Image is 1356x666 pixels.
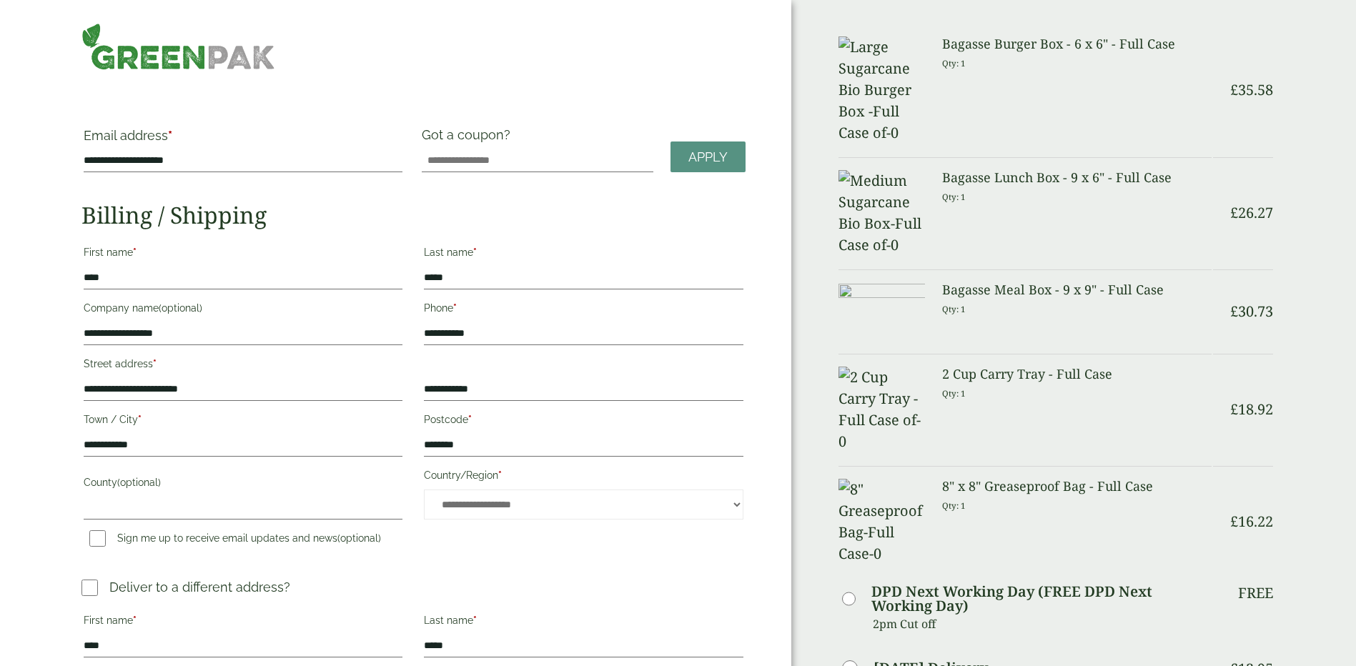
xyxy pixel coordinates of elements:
[159,302,202,314] span: (optional)
[838,479,926,565] img: 8" Greaseproof Bag-Full Case-0
[942,304,966,314] small: Qty: 1
[838,36,926,144] img: Large Sugarcane Bio Burger Box -Full Case of-0
[138,414,142,425] abbr: required
[942,388,966,399] small: Qty: 1
[81,202,746,229] h2: Billing / Shipping
[109,577,290,597] p: Deliver to a different address?
[84,242,402,267] label: First name
[838,367,926,452] img: 2 Cup Carry Tray -Full Case of-0
[84,610,402,635] label: First name
[1230,302,1273,321] bdi: 30.73
[942,192,966,202] small: Qty: 1
[422,127,516,149] label: Got a coupon?
[81,23,275,70] img: GreenPak Supplies
[133,615,137,626] abbr: required
[473,615,477,626] abbr: required
[1230,399,1273,419] bdi: 18.92
[168,128,172,143] abbr: required
[468,414,472,425] abbr: required
[1238,585,1273,602] p: Free
[84,532,387,548] label: Sign me up to receive email updates and news
[873,613,1212,635] p: 2pm Cut off
[1230,399,1238,419] span: £
[89,530,106,547] input: Sign me up to receive email updates and news(optional)
[117,477,161,488] span: (optional)
[942,479,1212,494] h3: 8" x 8" Greaseproof Bag - Full Case
[942,500,966,511] small: Qty: 1
[688,149,728,165] span: Apply
[84,409,402,434] label: Town / City
[1230,203,1273,222] bdi: 26.27
[838,170,926,256] img: Medium Sugarcane Bio Box-Full Case of-0
[84,472,402,497] label: County
[942,282,1212,298] h3: Bagasse Meal Box - 9 x 9" - Full Case
[871,585,1212,613] label: DPD Next Working Day (FREE DPD Next Working Day)
[942,58,966,69] small: Qty: 1
[453,302,457,314] abbr: required
[473,247,477,258] abbr: required
[84,354,402,378] label: Street address
[1230,302,1238,321] span: £
[424,610,743,635] label: Last name
[84,129,402,149] label: Email address
[424,409,743,434] label: Postcode
[942,36,1212,52] h3: Bagasse Burger Box - 6 x 6" - Full Case
[1230,512,1238,531] span: £
[337,532,381,544] span: (optional)
[133,247,137,258] abbr: required
[1230,512,1273,531] bdi: 16.22
[1230,80,1273,99] bdi: 35.58
[942,367,1212,382] h3: 2 Cup Carry Tray - Full Case
[424,298,743,322] label: Phone
[1230,80,1238,99] span: £
[424,465,743,489] label: Country/Region
[670,141,746,172] a: Apply
[498,469,502,481] abbr: required
[84,298,402,322] label: Company name
[153,358,157,369] abbr: required
[942,170,1212,186] h3: Bagasse Lunch Box - 9 x 6" - Full Case
[424,242,743,267] label: Last name
[1230,203,1238,222] span: £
